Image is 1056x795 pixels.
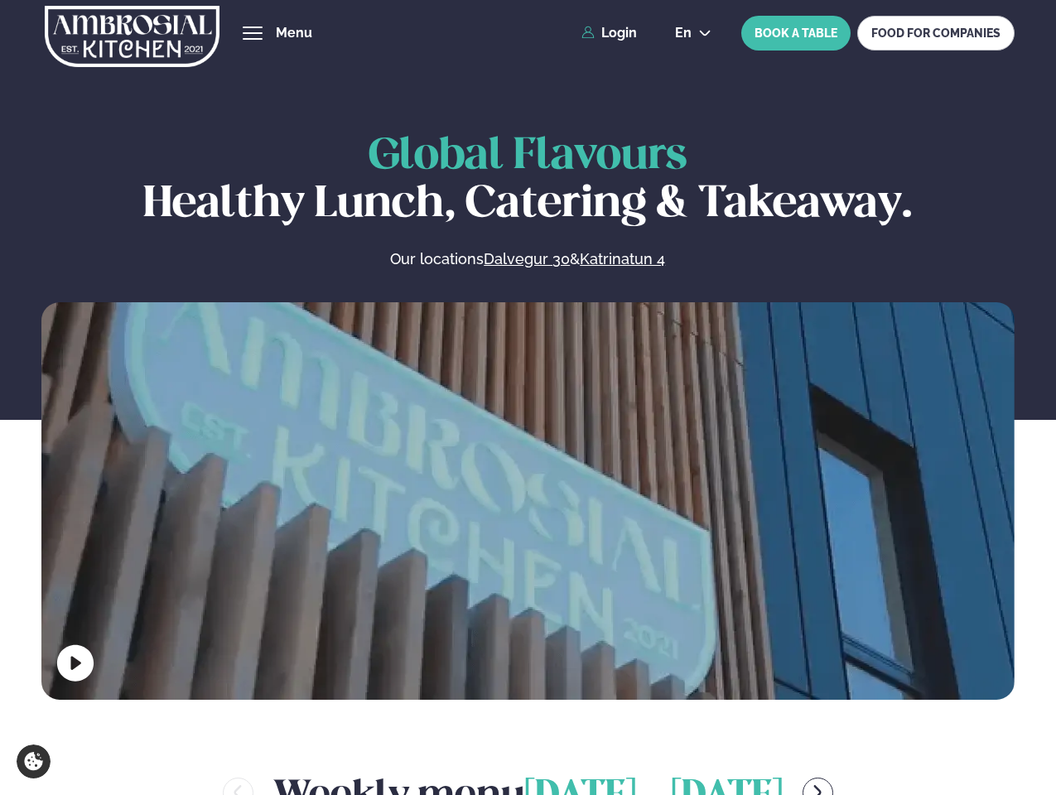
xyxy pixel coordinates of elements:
[215,249,841,269] p: Our locations &
[369,136,687,177] span: Global Flavours
[41,132,1015,229] h1: Healthy Lunch, Catering & Takeaway.
[581,26,637,41] a: Login
[741,16,851,51] button: BOOK A TABLE
[243,23,263,43] button: hamburger
[17,744,51,778] a: Cookie settings
[580,249,665,269] a: Katrinatun 4
[675,26,692,40] span: en
[484,249,570,269] a: Dalvegur 30
[662,26,725,40] button: en
[857,16,1015,51] a: FOOD FOR COMPANIES
[45,2,219,70] img: logo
